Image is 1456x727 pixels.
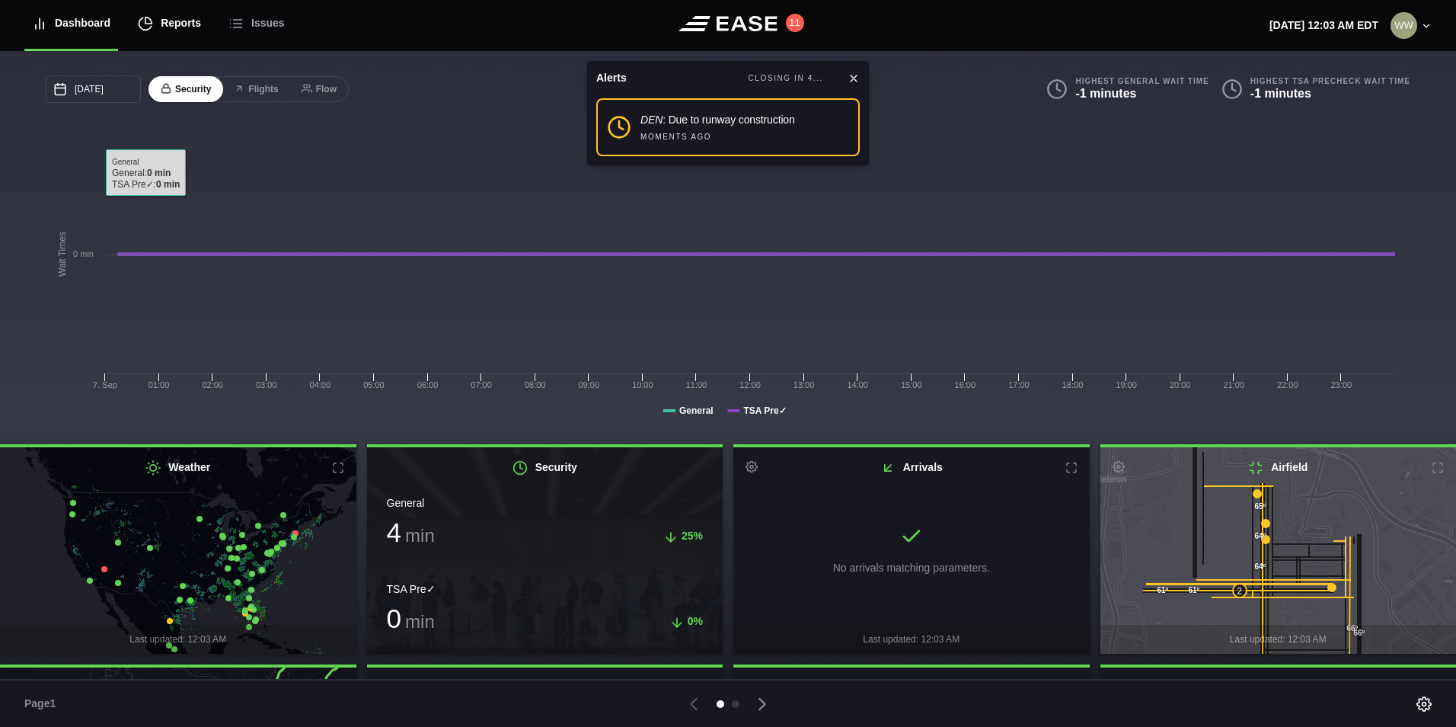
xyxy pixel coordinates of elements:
text: 19:00 [1116,380,1137,389]
button: Flow [289,76,349,103]
tspan: General [679,405,714,416]
text: 12:00 [739,380,761,389]
b: -1 minutes [1250,87,1311,100]
em: DEN [640,114,663,126]
text: 21:00 [1223,380,1244,389]
text: 03:00 [256,380,277,389]
button: Security [148,76,223,103]
input: mm/dd/yyyy [46,75,141,103]
text: 16:00 [955,380,976,389]
span: 25% [682,530,703,542]
div: CLOSING IN 4... [749,72,823,85]
h2: Departures [733,668,1090,708]
span: min [405,611,435,632]
h2: Security [367,447,723,488]
div: General [387,495,704,511]
span: Page 1 [24,696,62,712]
button: Flights [222,76,290,103]
text: 08:00 [525,380,546,389]
div: : Due to runway construction [640,112,795,128]
text: 01:00 [148,380,170,389]
div: TSA Pre✓ [387,581,704,597]
div: 2 [1232,583,1247,598]
text: 05:00 [363,380,385,389]
text: 06:00 [417,380,439,389]
text: 18:00 [1062,380,1084,389]
tspan: 0 min [73,249,94,258]
b: Highest TSA PreCheck Wait Time [1250,76,1410,86]
p: [DATE] 12:03 AM EDT [1269,18,1378,34]
tspan: TSA Pre✓ [743,405,786,416]
span: min [405,525,435,546]
div: Last updated: 12:03 AM [733,625,1090,654]
b: Highest General Wait Time [1075,76,1209,86]
div: Last updated: 12:03 AM [367,647,723,676]
text: 23:00 [1331,380,1352,389]
div: Alerts [596,70,627,86]
text: 14:00 [847,380,868,389]
h3: 4 [387,519,435,546]
button: 11 [786,14,804,32]
text: 10:00 [632,380,653,389]
h2: Arrivals [733,447,1090,488]
img: 44fab04170f095a2010eee22ca678195 [1391,12,1417,39]
span: 0% [688,615,703,627]
text: 15:00 [901,380,922,389]
text: 02:00 [202,380,223,389]
p: No arrivals matching parameters. [833,560,990,576]
h2: Parking [367,668,723,708]
text: 17:00 [1008,380,1030,389]
text: 11:00 [686,380,707,389]
b: -1 minutes [1075,87,1136,100]
text: 20:00 [1170,380,1191,389]
text: 22:00 [1277,380,1298,389]
tspan: Wait Times [57,232,68,277]
text: 09:00 [578,380,599,389]
text: 13:00 [793,380,815,389]
tspan: 7. Sep [93,380,117,389]
h3: 0 [387,605,435,632]
text: 04:00 [310,380,331,389]
text: 07:00 [471,380,492,389]
div: MOMENTS AGO [640,131,711,143]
